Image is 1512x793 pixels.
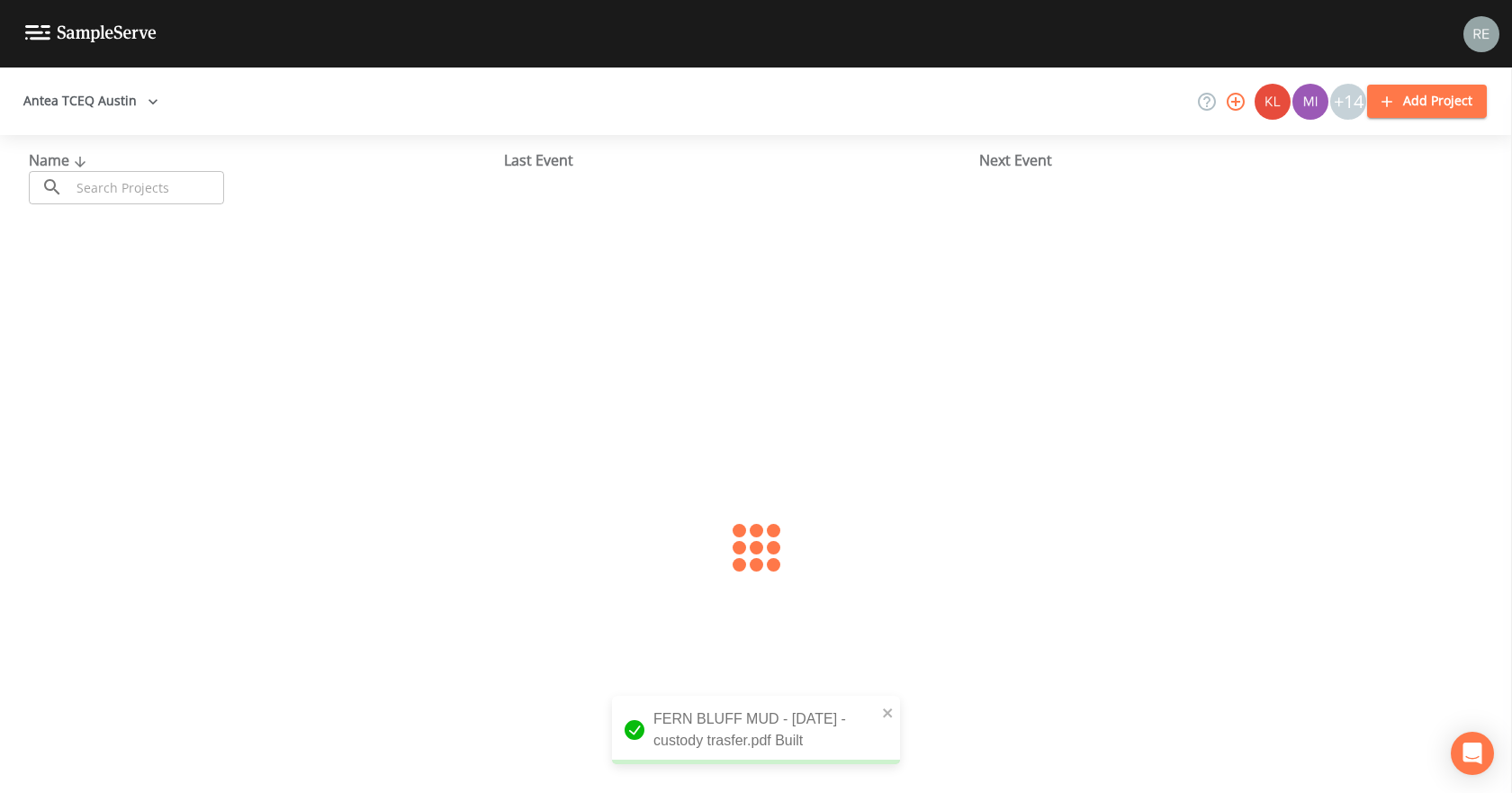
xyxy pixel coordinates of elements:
div: Kler Teran [1254,84,1291,120]
div: FERN BLUFF MUD - [DATE] - custody trasfer.pdf Built [612,696,900,764]
button: close [882,701,895,723]
img: e720f1e92442e99c2aab0e3b783e6548 [1463,16,1499,52]
button: Antea TCEQ Austin [16,85,166,118]
input: Search Projects [70,171,224,204]
div: +14 [1330,84,1366,120]
div: Last Event [504,149,979,171]
div: Miriaha Caddie [1291,84,1329,120]
div: Next Event [979,149,1454,171]
div: Open Intercom Messenger [1451,732,1494,775]
img: 9c4450d90d3b8045b2e5fa62e4f92659 [1255,84,1291,120]
img: a1ea4ff7c53760f38bef77ef7c6649bf [1292,84,1328,120]
button: Add Project [1367,85,1487,118]
span: Name [29,150,91,170]
img: logo [25,25,157,42]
